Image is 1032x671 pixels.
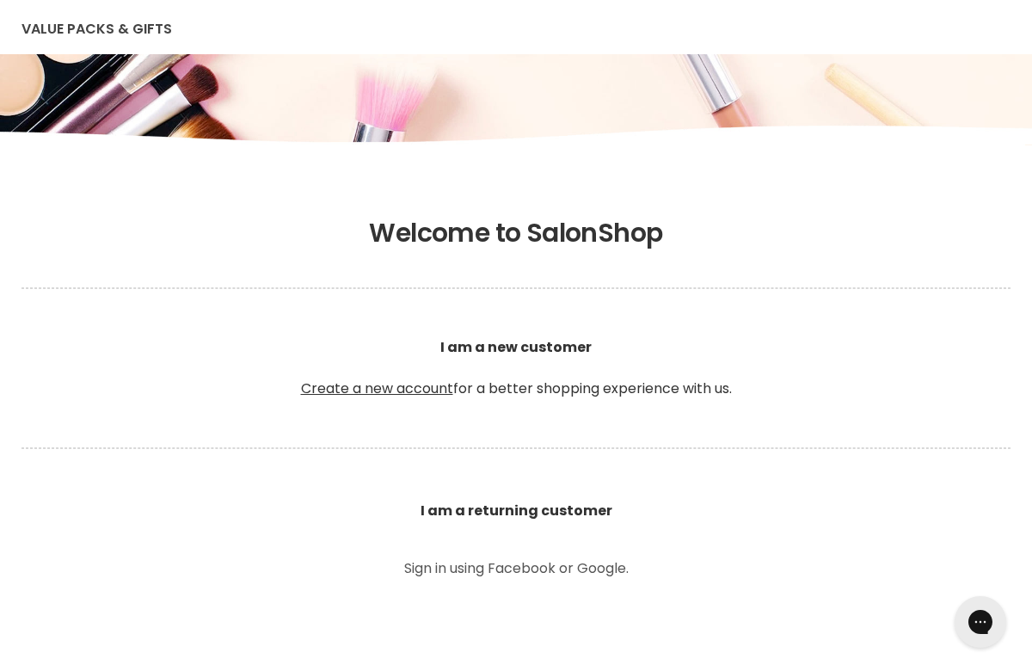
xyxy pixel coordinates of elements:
p: for a better shopping experience with us. [21,296,1010,440]
b: I am a returning customer [421,501,612,520]
iframe: Gorgias live chat messenger [946,590,1015,654]
p: Sign in using Facebook or Google. [322,562,709,576]
b: I am a new customer [440,337,592,357]
a: Create a new account [301,379,453,398]
h1: Welcome to SalonShop [21,218,1010,249]
a: Value Packs & Gifts [9,11,185,47]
